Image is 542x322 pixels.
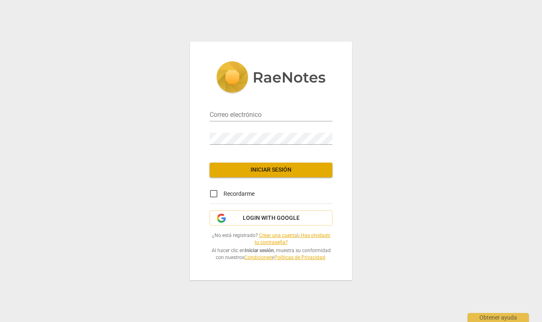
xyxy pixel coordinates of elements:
a: Crear una cuenta [259,233,297,238]
a: Condiciones [244,255,272,260]
span: Login with Google [243,214,300,222]
span: Al hacer clic en , muestra su conformidad con nuestros y . [210,247,332,261]
span: ¿No está registrado? | [210,232,332,246]
span: Iniciar sesión [216,166,326,174]
span: Recordarme [224,190,255,198]
a: Políticas de Privacidad [274,255,325,260]
a: ¿Has olvidado tu contraseña? [255,233,330,245]
button: Login with Google [210,210,332,226]
img: 5ac2273c67554f335776073100b6d88f.svg [216,61,326,95]
button: Iniciar sesión [210,163,332,177]
b: Iniciar sesión [245,248,274,253]
div: Obtener ayuda [467,313,529,322]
